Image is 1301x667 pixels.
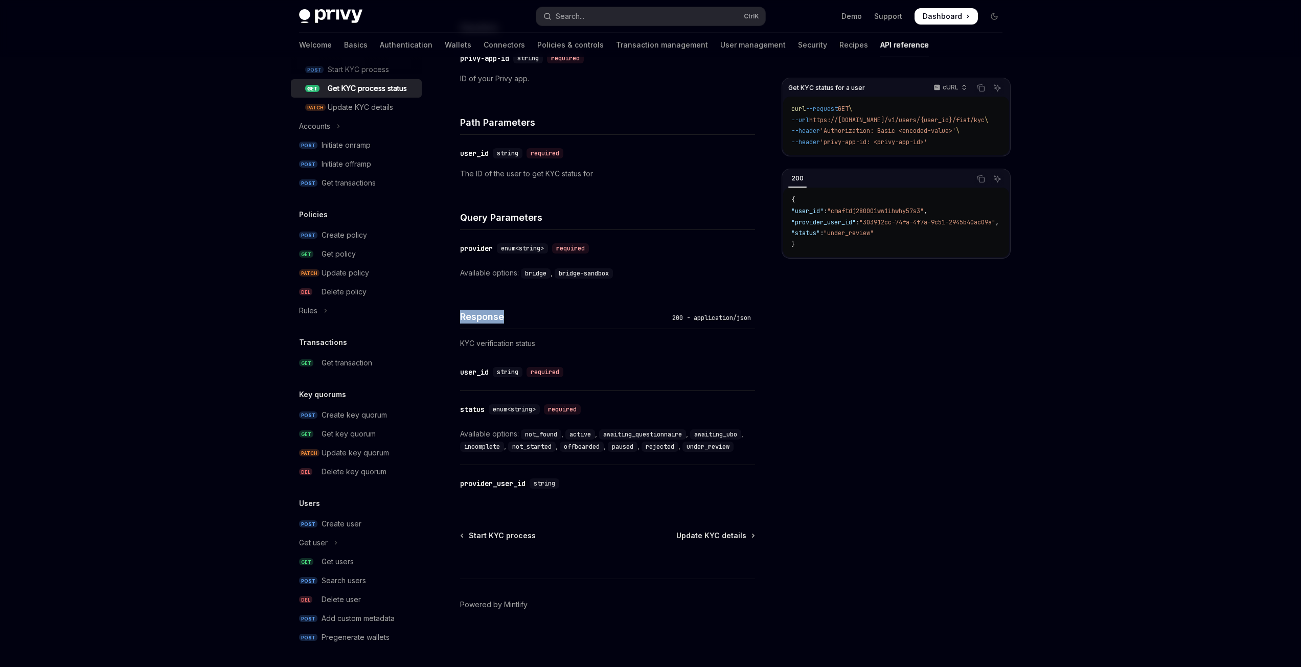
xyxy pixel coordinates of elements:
[460,243,493,254] div: provider
[469,531,536,541] span: Start KYC process
[460,53,509,63] div: privy-app-id
[380,33,432,57] a: Authentication
[791,218,856,226] span: "provider_user_id"
[527,148,563,158] div: required
[299,209,328,221] h5: Policies
[560,442,604,452] code: offboarded
[291,174,422,192] a: POSTGet transactions
[322,574,366,587] div: Search users
[791,229,820,237] span: "status"
[328,82,407,95] div: Get KYC process status
[995,218,999,226] span: ,
[291,226,422,244] a: POSTCreate policy
[322,612,395,625] div: Add custom metadata
[544,404,581,415] div: required
[291,155,422,173] a: POSTInitiate offramp
[291,515,422,533] a: POSTCreate user
[809,116,985,124] span: https://[DOMAIN_NAME]/v1/users/{user_id}/fiat/kyc
[305,85,319,93] span: GET
[461,531,536,541] a: Start KYC process
[291,264,422,282] a: PATCHUpdate policy
[798,33,827,57] a: Security
[299,577,317,585] span: POST
[460,442,504,452] code: incomplete
[460,168,755,180] p: The ID of the user to get KYC status for
[791,207,824,215] span: "user_id"
[974,81,988,95] button: Copy the contents from the code block
[690,428,745,440] div: ,
[788,172,807,185] div: 200
[322,229,367,241] div: Create policy
[547,53,584,63] div: required
[974,172,988,186] button: Copy the contents from the code block
[322,593,361,606] div: Delete user
[501,244,544,252] span: enum<string>
[460,267,755,279] div: Available options:
[460,600,528,610] a: Powered by Mintlify
[322,267,369,279] div: Update policy
[460,428,755,452] div: Available options:
[299,537,328,549] div: Get user
[642,442,678,452] code: rejected
[460,337,755,350] p: KYC verification status
[299,9,362,24] img: dark logo
[460,367,489,377] div: user_id
[299,430,313,438] span: GET
[344,33,368,57] a: Basics
[299,120,330,132] div: Accounts
[791,196,795,204] span: {
[322,631,390,643] div: Pregenerate wallets
[924,207,927,215] span: ,
[291,590,422,609] a: DELDelete user
[552,243,589,254] div: required
[299,634,317,641] span: POST
[299,305,317,317] div: Rules
[880,33,929,57] a: API reference
[291,117,422,135] button: Toggle Accounts section
[943,83,958,91] p: cURL
[322,139,371,151] div: Initiate onramp
[838,105,849,113] span: GET
[616,33,708,57] a: Transaction management
[322,357,372,369] div: Get transaction
[299,520,317,528] span: POST
[322,409,387,421] div: Create key quorum
[820,138,927,146] span: 'privy-app-id: <privy-app-id>'
[788,84,865,92] span: Get KYC status for a user
[497,149,518,157] span: string
[299,33,332,57] a: Welcome
[985,116,988,124] span: \
[720,33,786,57] a: User management
[299,596,312,604] span: DEL
[322,556,354,568] div: Get users
[291,136,422,154] a: POSTInitiate onramp
[291,79,422,98] a: GETGet KYC process status
[824,207,827,215] span: :
[608,440,642,452] div: ,
[493,405,536,413] span: enum<string>
[791,127,820,135] span: --header
[328,101,393,113] div: Update KYC details
[445,33,471,57] a: Wallets
[555,268,613,279] code: bridge-sandbox
[299,336,347,349] h5: Transactions
[305,104,326,111] span: PATCH
[299,388,346,401] h5: Key quorums
[536,7,765,26] button: Open search
[839,33,868,57] a: Recipes
[460,211,755,224] h4: Query Parameters
[668,313,755,323] div: 200 - application/json
[791,240,795,248] span: }
[521,429,561,440] code: not_found
[322,518,361,530] div: Create user
[299,179,317,187] span: POST
[291,425,422,443] a: GETGet key quorum
[806,105,838,113] span: --request
[986,8,1002,25] button: Toggle dark mode
[291,283,422,301] a: DELDelete policy
[322,177,376,189] div: Get transactions
[991,81,1004,95] button: Ask AI
[291,553,422,571] a: GETGet users
[599,428,690,440] div: ,
[291,302,422,320] button: Toggle Rules section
